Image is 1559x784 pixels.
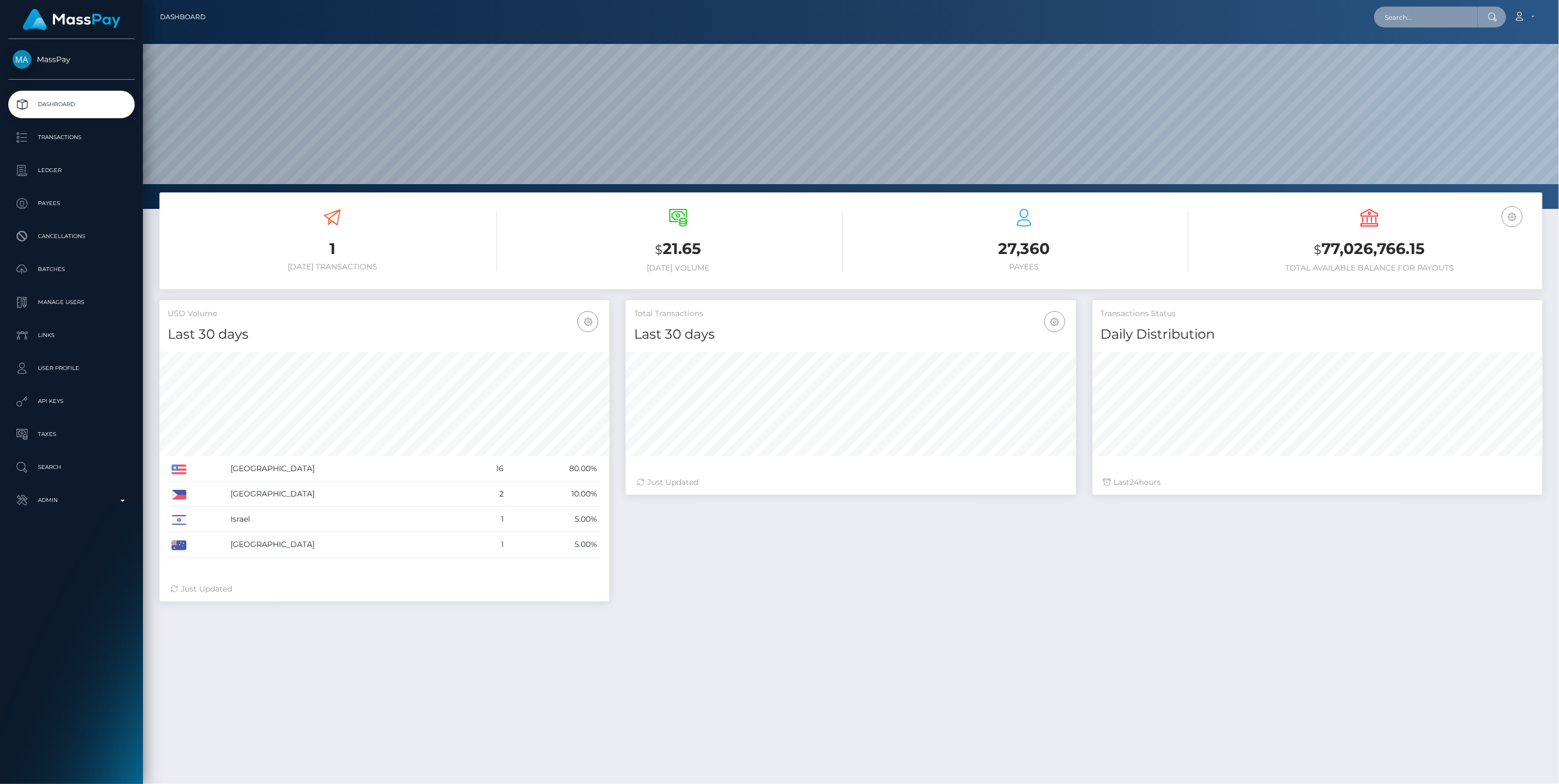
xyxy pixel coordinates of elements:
[8,256,135,283] a: Batches
[8,157,135,184] a: Ledger
[168,325,601,344] h4: Last 30 days
[227,507,467,532] td: Israel
[634,308,1067,319] h5: Total Transactions
[227,532,467,557] td: [GEOGRAPHIC_DATA]
[13,294,130,311] p: Manage Users
[8,289,135,316] a: Manage Users
[655,242,663,257] small: $
[8,487,135,514] a: Admin
[13,492,130,509] p: Admin
[637,477,1065,488] div: Just Updated
[172,540,186,550] img: AU.png
[13,327,130,344] p: Links
[172,465,186,474] img: US.png
[172,490,186,500] img: PH.png
[467,456,508,482] td: 16
[8,91,135,118] a: Dashboard
[172,515,186,525] img: IL.png
[8,388,135,415] a: API Keys
[8,223,135,250] a: Cancellations
[13,228,130,245] p: Cancellations
[13,459,130,476] p: Search
[13,50,31,69] img: MassPay
[8,190,135,217] a: Payees
[168,238,497,260] h3: 1
[1101,308,1534,319] h5: Transactions Status
[8,421,135,448] a: Taxes
[8,355,135,382] a: User Profile
[13,129,130,146] p: Transactions
[170,583,598,595] div: Just Updated
[860,262,1189,272] h6: Payees
[467,532,508,557] td: 1
[467,482,508,507] td: 2
[1130,477,1139,487] span: 24
[1101,325,1534,344] h4: Daily Distribution
[160,5,206,29] a: Dashboard
[13,261,130,278] p: Batches
[227,482,467,507] td: [GEOGRAPHIC_DATA]
[634,325,1067,344] h4: Last 30 days
[13,360,130,377] p: User Profile
[1314,242,1322,257] small: $
[13,426,130,443] p: Taxes
[508,482,601,507] td: 10.00%
[23,9,120,30] img: MassPay Logo
[1374,7,1478,27] input: Search...
[508,532,601,557] td: 5.00%
[8,54,135,64] span: MassPay
[168,308,601,319] h5: USD Volume
[514,238,843,261] h3: 21.65
[13,162,130,179] p: Ledger
[1205,263,1534,273] h6: Total Available Balance for Payouts
[1205,238,1534,261] h3: 77,026,766.15
[168,262,497,272] h6: [DATE] Transactions
[1104,477,1532,488] div: Last hours
[8,124,135,151] a: Transactions
[860,238,1189,260] h3: 27,360
[13,195,130,212] p: Payees
[13,96,130,113] p: Dashboard
[227,456,467,482] td: [GEOGRAPHIC_DATA]
[467,507,508,532] td: 1
[508,456,601,482] td: 80.00%
[508,507,601,532] td: 5.00%
[8,322,135,349] a: Links
[8,454,135,481] a: Search
[514,263,843,273] h6: [DATE] Volume
[13,393,130,410] p: API Keys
